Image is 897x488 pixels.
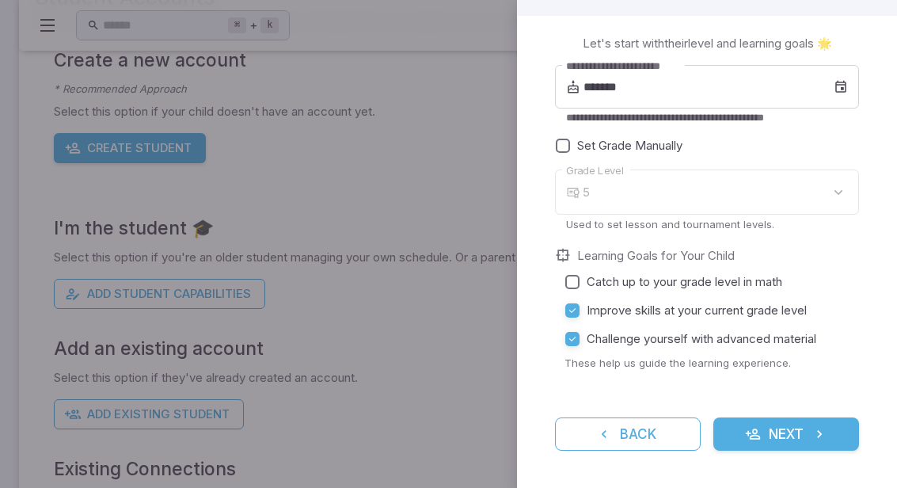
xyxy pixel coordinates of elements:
p: These help us guide the learning experience. [564,356,859,370]
div: 5 [583,170,859,215]
p: Let's start with their level and learning goals 🌟 [583,35,832,52]
label: Grade Level [566,163,624,178]
label: Learning Goals for Your Child [577,247,735,265]
p: Used to set lesson and tournament levels. [566,217,848,231]
span: Challenge yourself with advanced material [587,330,816,348]
button: Next [713,417,859,451]
button: Back [555,417,701,451]
span: Set Grade Manually [577,137,682,154]
span: Improve skills at your current grade level [587,302,807,319]
span: Catch up to your grade level in math [587,273,782,291]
